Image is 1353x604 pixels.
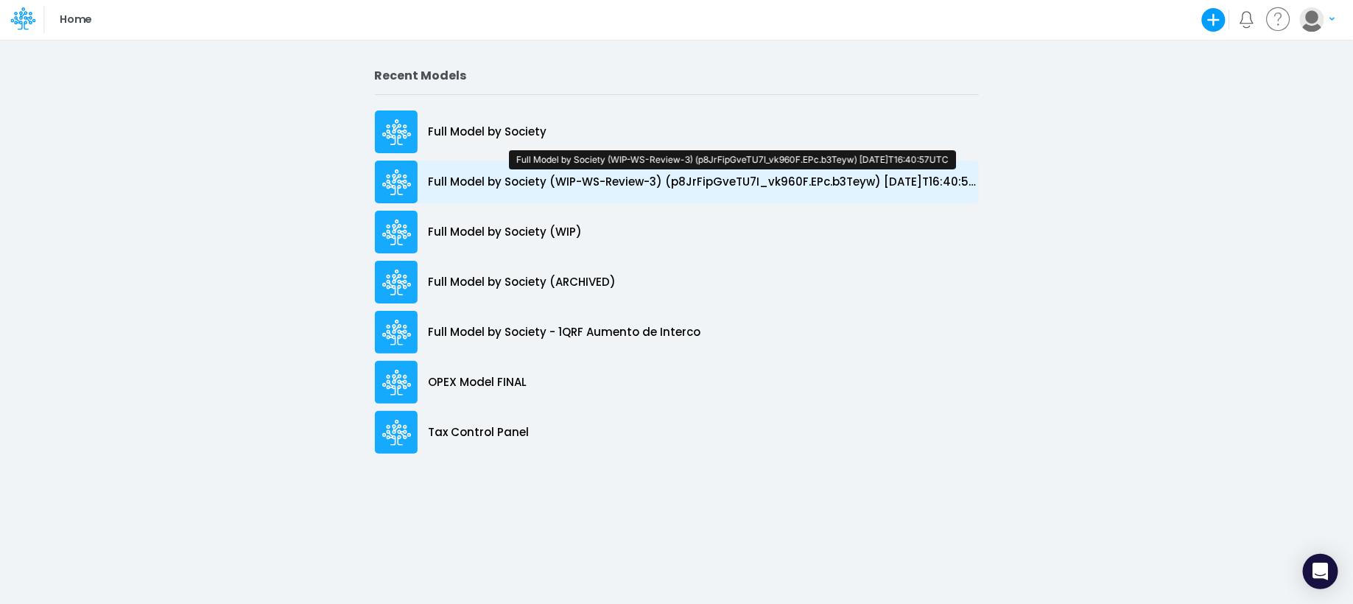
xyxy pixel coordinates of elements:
p: Home [60,12,91,28]
p: Full Model by Society (WIP) [429,224,583,241]
p: Tax Control Panel [429,424,530,441]
a: Notifications [1238,11,1255,28]
p: Full Model by Society (ARCHIVED) [429,274,616,291]
a: OPEX Model FINAL [375,357,979,407]
p: OPEX Model FINAL [429,374,527,391]
h2: Recent Models [375,69,979,82]
a: Full Model by Society (WIP) [375,207,979,257]
div: Full Model by Society (WIP-WS-Review-3) (p8JrFipGveTU7I_vk960F.EPc.b3Teyw) [DATE]T16:40:57UTC [509,150,956,169]
p: Full Model by Society [429,124,547,141]
a: Tax Control Panel [375,407,979,457]
a: Full Model by Society (ARCHIVED) [375,257,979,307]
a: Full Model by Society - 1QRF Aumento de Interco [375,307,979,357]
p: Full Model by Society (WIP-WS-Review-3) (p8JrFipGveTU7I_vk960F.EPc.b3Teyw) [DATE]T16:40:57UTC [429,174,979,191]
a: Full Model by Society [375,107,979,157]
div: Open Intercom Messenger [1303,554,1338,589]
p: Full Model by Society - 1QRF Aumento de Interco [429,324,701,341]
a: Full Model by Society (WIP-WS-Review-3) (p8JrFipGveTU7I_vk960F.EPc.b3Teyw) [DATE]T16:40:57UTC [375,157,979,207]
